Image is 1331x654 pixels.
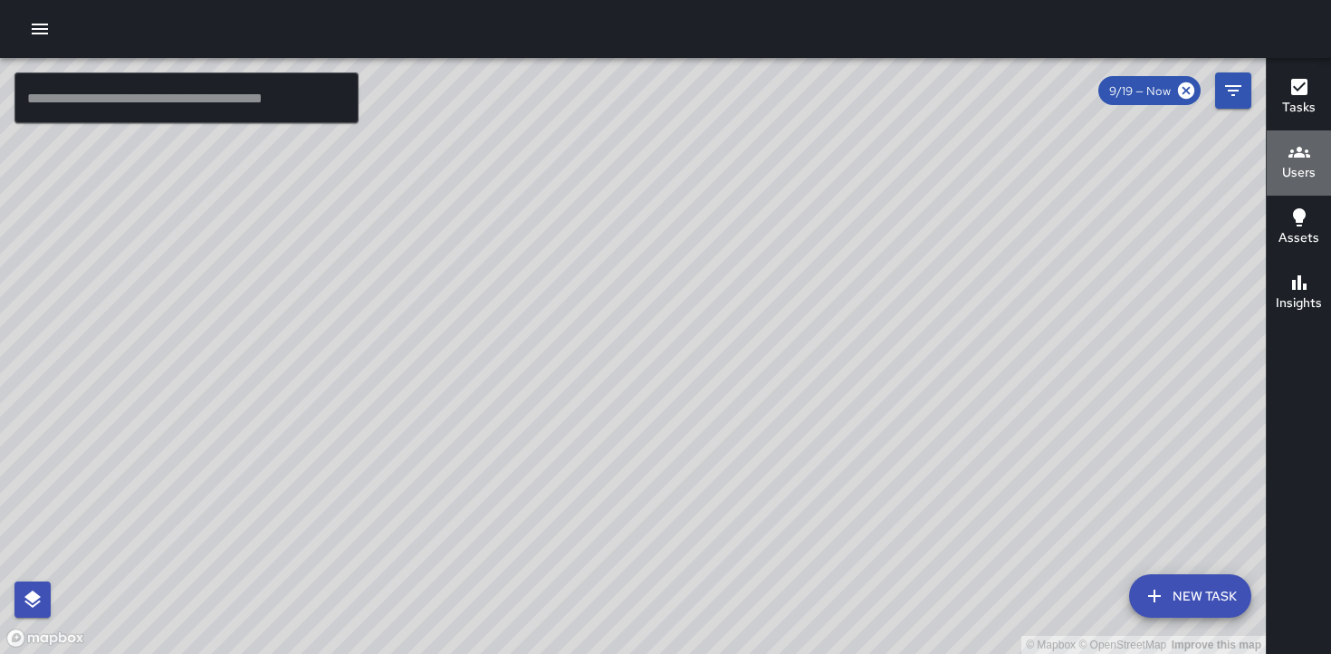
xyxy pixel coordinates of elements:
[1267,261,1331,326] button: Insights
[1267,130,1331,196] button: Users
[1129,574,1251,618] button: New Task
[1267,65,1331,130] button: Tasks
[1282,163,1316,183] h6: Users
[1098,83,1182,99] span: 9/19 — Now
[1098,76,1201,105] div: 9/19 — Now
[1276,293,1322,313] h6: Insights
[1278,228,1319,248] h6: Assets
[1282,98,1316,118] h6: Tasks
[1215,72,1251,109] button: Filters
[1267,196,1331,261] button: Assets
